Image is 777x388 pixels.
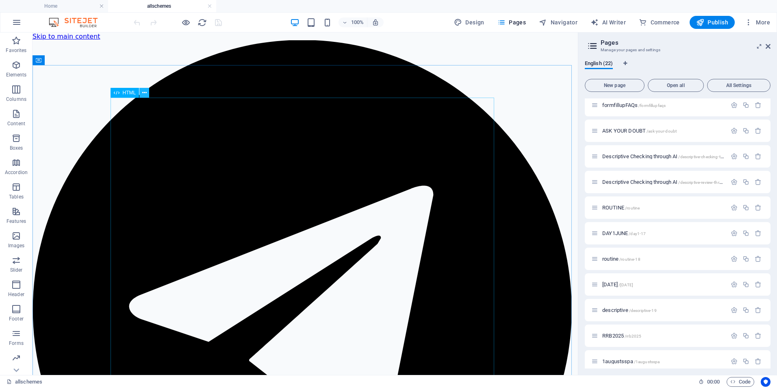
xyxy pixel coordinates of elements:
[602,256,640,262] span: Click to open page
[755,127,762,134] div: Remove
[755,230,762,237] div: Remove
[648,79,704,92] button: Open all
[678,180,733,185] span: /descriptive-review-through-ai
[197,17,207,27] button: reload
[600,307,727,313] div: descriptive/descriptive-19
[9,194,24,200] p: Tables
[10,267,23,273] p: Slider
[602,205,640,211] span: Click to open page
[590,18,626,26] span: AI Writer
[713,379,714,385] span: :
[742,179,749,185] div: Duplicate
[8,242,25,249] p: Images
[625,334,641,338] span: /rrb2025
[711,83,767,88] span: All Settings
[539,18,577,26] span: Navigator
[7,218,26,225] p: Features
[602,128,677,134] span: Click to open page
[629,231,646,236] span: /day1-17
[600,102,727,108] div: formfillupFAQs/formfillupfaqs
[755,281,762,288] div: Remove
[742,204,749,211] div: Duplicate
[742,307,749,314] div: Duplicate
[587,16,629,29] button: AI Writer
[742,358,749,365] div: Duplicate
[536,16,581,29] button: Navigator
[9,316,24,322] p: Footer
[602,333,641,339] span: Click to open page
[602,230,646,236] span: Click to open page
[696,18,728,26] span: Publish
[619,283,633,287] span: /[DATE]
[9,340,24,347] p: Forms
[707,79,770,92] button: All Settings
[707,377,720,387] span: 00 00
[588,83,641,88] span: New page
[742,102,749,109] div: Duplicate
[755,204,762,211] div: Remove
[351,17,364,27] h6: 100%
[742,281,749,288] div: Duplicate
[731,102,738,109] div: Settings
[731,127,738,134] div: Settings
[600,231,727,236] div: DAY1JUNE/day1-17
[731,281,738,288] div: Settings
[600,282,727,287] div: [DATE]/[DATE]
[730,377,751,387] span: Code
[690,16,735,29] button: Publish
[755,153,762,160] div: Remove
[123,90,136,95] span: HTML
[741,16,773,29] button: More
[731,204,738,211] div: Settings
[600,359,727,364] div: 1augustsspa/1augustsspa
[494,16,529,29] button: Pages
[742,230,749,237] div: Duplicate
[7,377,42,387] a: Click to cancel selection. Double-click to open Pages
[339,17,367,27] button: 100%
[619,257,640,262] span: /routine-18
[585,79,645,92] button: New page
[5,169,28,176] p: Accordion
[600,256,727,262] div: routine/routine-18
[634,360,660,364] span: /1augustsspa
[755,102,762,109] div: Remove
[451,16,488,29] div: Design (Ctrl+Alt+Y)
[602,307,657,313] span: descriptive
[600,333,727,338] div: RRB2025/rrb2025
[600,179,727,185] div: Descriptive Checking through AI/descriptive-review-through-ai
[602,102,666,108] span: Click to open page
[585,60,770,76] div: Language Tabs
[731,153,738,160] div: Settings
[10,145,23,151] p: Boxes
[629,308,657,313] span: /descriptive-19
[600,205,727,210] div: ROUTINE/routine
[372,19,379,26] i: On resize automatically adjust zoom level to fit chosen device.
[699,377,720,387] h6: Session time
[600,128,727,133] div: ASK YOUR DOUBT/ask-your-doubt
[601,46,754,54] h3: Manage your pages and settings
[602,179,734,185] span: Click to open page
[181,17,191,27] button: Click here to leave preview mode and continue editing
[451,16,488,29] button: Design
[647,129,677,133] span: /ask-your-doubt
[742,153,749,160] div: Duplicate
[678,155,739,159] span: /descriptive-checking-through-AI
[638,103,666,108] span: /formfillupfaqs
[755,179,762,185] div: Remove
[742,127,749,134] div: Duplicate
[755,358,762,365] div: Remove
[731,179,738,185] div: Settings
[497,18,526,26] span: Pages
[755,255,762,262] div: Remove
[731,255,738,262] div: Settings
[6,72,27,78] p: Elements
[755,307,762,314] div: Remove
[602,281,633,288] span: Click to open page
[108,2,216,11] h4: allschemes
[731,358,738,365] div: Settings
[761,377,770,387] button: Usercentrics
[742,255,749,262] div: Duplicate
[636,16,683,29] button: Commerce
[454,18,484,26] span: Design
[602,358,660,364] span: 1augustsspa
